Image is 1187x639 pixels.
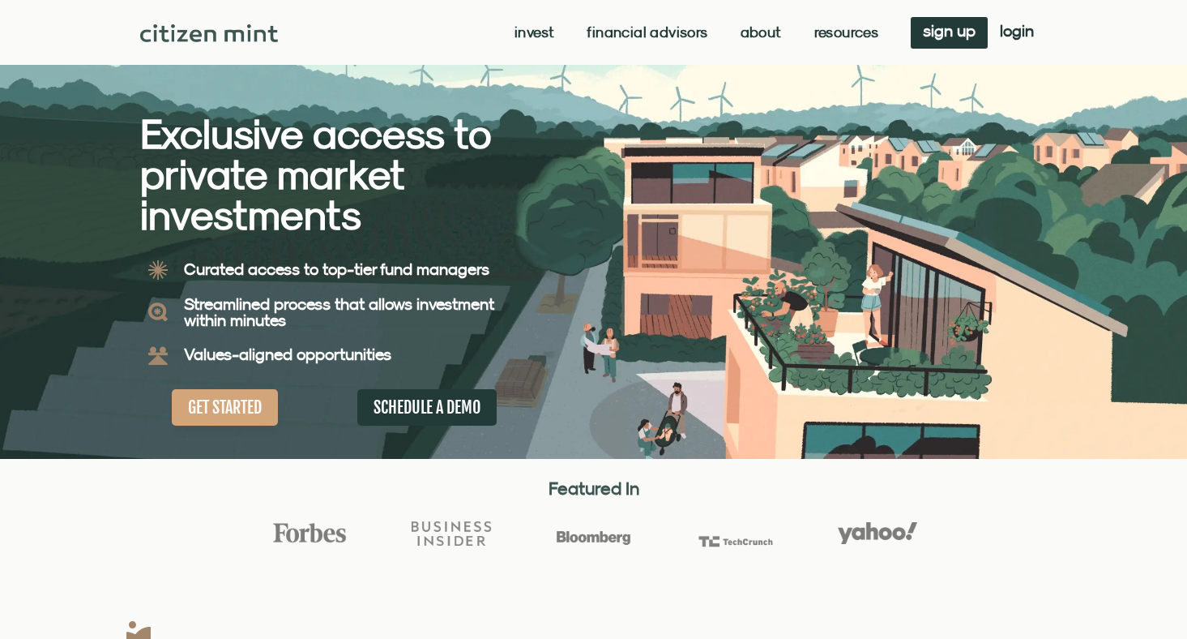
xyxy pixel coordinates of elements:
span: sign up [923,25,976,36]
span: SCHEDULE A DEMO [374,397,480,418]
b: Values-aligned opportunities [184,345,391,363]
a: About [741,24,782,41]
h2: Exclusive access to private market investments [140,114,537,235]
a: Resources [814,24,879,41]
b: Streamlined process that allows investment within minutes [184,294,494,329]
span: GET STARTED [188,397,262,418]
a: sign up [911,17,988,49]
a: SCHEDULE A DEMO [357,389,497,426]
a: GET STARTED [172,389,278,426]
nav: Menu [515,24,878,41]
img: Citizen Mint [140,24,279,42]
a: login [988,17,1046,49]
strong: Featured In [549,478,639,499]
b: Curated access to top-tier fund managers [184,259,489,278]
a: Financial Advisors [587,24,707,41]
span: login [1000,25,1034,36]
a: Invest [515,24,554,41]
img: Forbes Logo [270,522,349,543]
